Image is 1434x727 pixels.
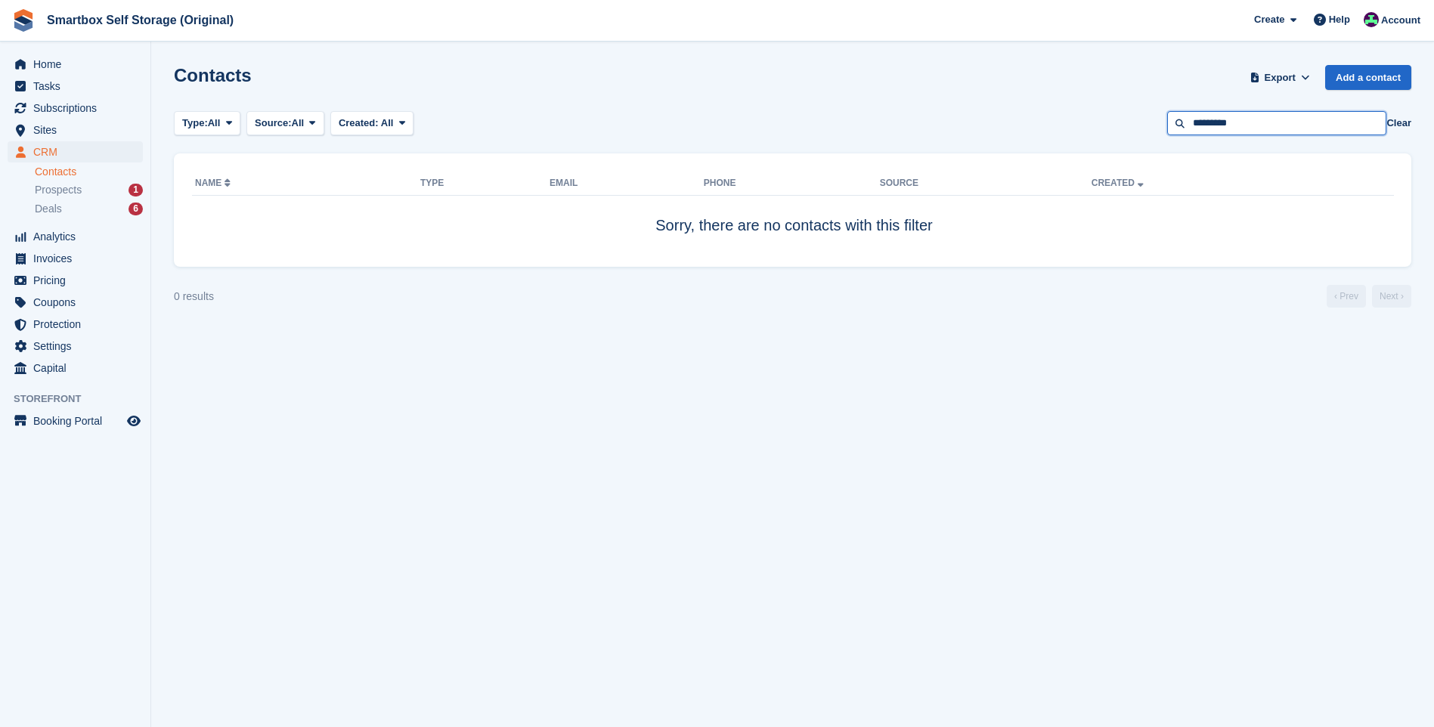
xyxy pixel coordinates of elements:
span: Sites [33,119,124,141]
a: Deals 6 [35,201,143,217]
a: Smartbox Self Storage (Original) [41,8,240,32]
span: Settings [33,336,124,357]
span: Source: [255,116,291,131]
a: Previous [1327,285,1366,308]
a: menu [8,119,143,141]
a: menu [8,336,143,357]
button: Source: All [246,111,324,136]
th: Type [420,172,550,196]
span: Storefront [14,391,150,407]
a: Prospects 1 [35,182,143,198]
img: stora-icon-8386f47178a22dfd0bd8f6a31ec36ba5ce8667c1dd55bd0f319d3a0aa187defe.svg [12,9,35,32]
span: Export [1265,70,1296,85]
nav: Page [1324,285,1414,308]
th: Email [550,172,704,196]
span: All [208,116,221,131]
a: Created [1092,178,1147,188]
h1: Contacts [174,65,252,85]
a: menu [8,410,143,432]
span: All [381,117,394,128]
a: menu [8,270,143,291]
a: Next [1372,285,1411,308]
a: menu [8,248,143,269]
span: Protection [33,314,124,335]
a: menu [8,54,143,75]
a: menu [8,76,143,97]
span: Booking Portal [33,410,124,432]
span: Create [1254,12,1284,27]
span: Pricing [33,270,124,291]
span: Invoices [33,248,124,269]
div: 0 results [174,289,214,305]
span: CRM [33,141,124,162]
span: Subscriptions [33,97,124,119]
a: Add a contact [1325,65,1411,90]
span: Type: [182,116,208,131]
span: All [292,116,305,131]
img: Alex Selenitsas [1364,12,1379,27]
a: menu [8,314,143,335]
a: menu [8,357,143,379]
a: menu [8,292,143,313]
span: Capital [33,357,124,379]
a: menu [8,226,143,247]
span: Account [1381,13,1420,28]
span: Tasks [33,76,124,97]
span: Coupons [33,292,124,313]
span: Deals [35,202,62,216]
button: Type: All [174,111,240,136]
span: Sorry, there are no contacts with this filter [655,217,932,234]
a: menu [8,141,143,162]
div: 6 [129,203,143,215]
div: 1 [129,184,143,196]
a: Name [195,178,234,188]
a: menu [8,97,143,119]
th: Source [880,172,1092,196]
span: Prospects [35,183,82,197]
span: Created: [339,117,379,128]
button: Created: All [330,111,413,136]
span: Home [33,54,124,75]
th: Phone [704,172,880,196]
a: Preview store [125,412,143,430]
button: Clear [1386,116,1411,131]
button: Export [1247,65,1313,90]
span: Help [1329,12,1350,27]
a: Contacts [35,165,143,179]
span: Analytics [33,226,124,247]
